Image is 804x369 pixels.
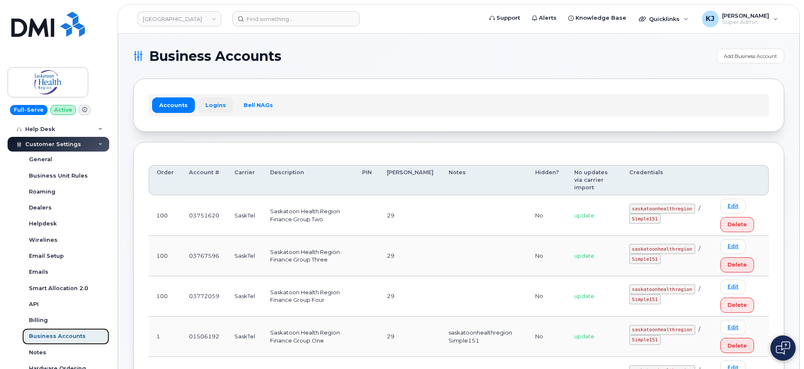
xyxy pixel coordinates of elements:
a: Logins [198,97,233,113]
td: 29 [379,317,441,357]
th: Hidden? [528,165,567,196]
button: Delete [720,217,754,232]
td: No [528,195,567,236]
td: No [528,236,567,276]
span: / [699,245,700,252]
td: 29 [379,276,441,317]
a: Edit [720,239,746,254]
td: 03767596 [181,236,227,276]
td: Saskatoon Health Region Finance Group Four [263,276,355,317]
td: SaskTel [227,317,263,357]
th: Credentials [622,165,713,196]
img: Open chat [776,341,790,355]
button: Delete [720,298,754,313]
button: Delete [720,338,754,353]
span: update [574,333,594,340]
code: saskatoonhealthregion [629,284,695,294]
code: Simple151 [629,254,661,264]
th: Account # [181,165,227,196]
th: No updates via carrier import [567,165,622,196]
td: saskatoonhealthregion Simple151 [441,317,528,357]
code: Simple151 [629,335,661,345]
a: Edit [720,280,746,294]
code: Simple151 [629,294,661,304]
td: SaskTel [227,195,263,236]
span: / [699,326,700,332]
a: Add Business Account [717,49,784,63]
td: SaskTel [227,276,263,317]
th: PIN [355,165,379,196]
button: Delete [720,257,754,272]
td: 1 [149,317,181,357]
code: saskatoonhealthregion [629,204,695,214]
th: Carrier [227,165,263,196]
td: No [528,276,567,317]
span: Delete [728,261,747,269]
span: Delete [728,301,747,309]
th: [PERSON_NAME] [379,165,441,196]
span: update [574,293,594,299]
th: Notes [441,165,528,196]
span: Delete [728,220,747,228]
span: / [699,285,700,292]
code: saskatoonhealthregion [629,325,695,335]
span: update [574,252,594,259]
code: saskatoonhealthregion [629,244,695,254]
td: 100 [149,195,181,236]
th: Description [263,165,355,196]
td: No [528,317,567,357]
code: Simple151 [629,214,661,224]
td: Saskatoon Health Region Finance Group One [263,317,355,357]
span: update [574,212,594,219]
td: Saskatoon Health Region Finance Group Three [263,236,355,276]
td: 100 [149,236,181,276]
a: Accounts [152,97,195,113]
span: Delete [728,342,747,350]
td: 03751620 [181,195,227,236]
td: 29 [379,195,441,236]
td: Saskatoon Health Region Finance Group Two [263,195,355,236]
span: / [699,205,700,212]
td: 03772059 [181,276,227,317]
a: Edit [720,320,746,335]
td: 29 [379,236,441,276]
td: 01506192 [181,317,227,357]
td: SaskTel [227,236,263,276]
a: Edit [720,199,746,213]
a: Bell NAGs [236,97,280,113]
th: Order [149,165,181,196]
span: Business Accounts [149,50,281,63]
td: 100 [149,276,181,317]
